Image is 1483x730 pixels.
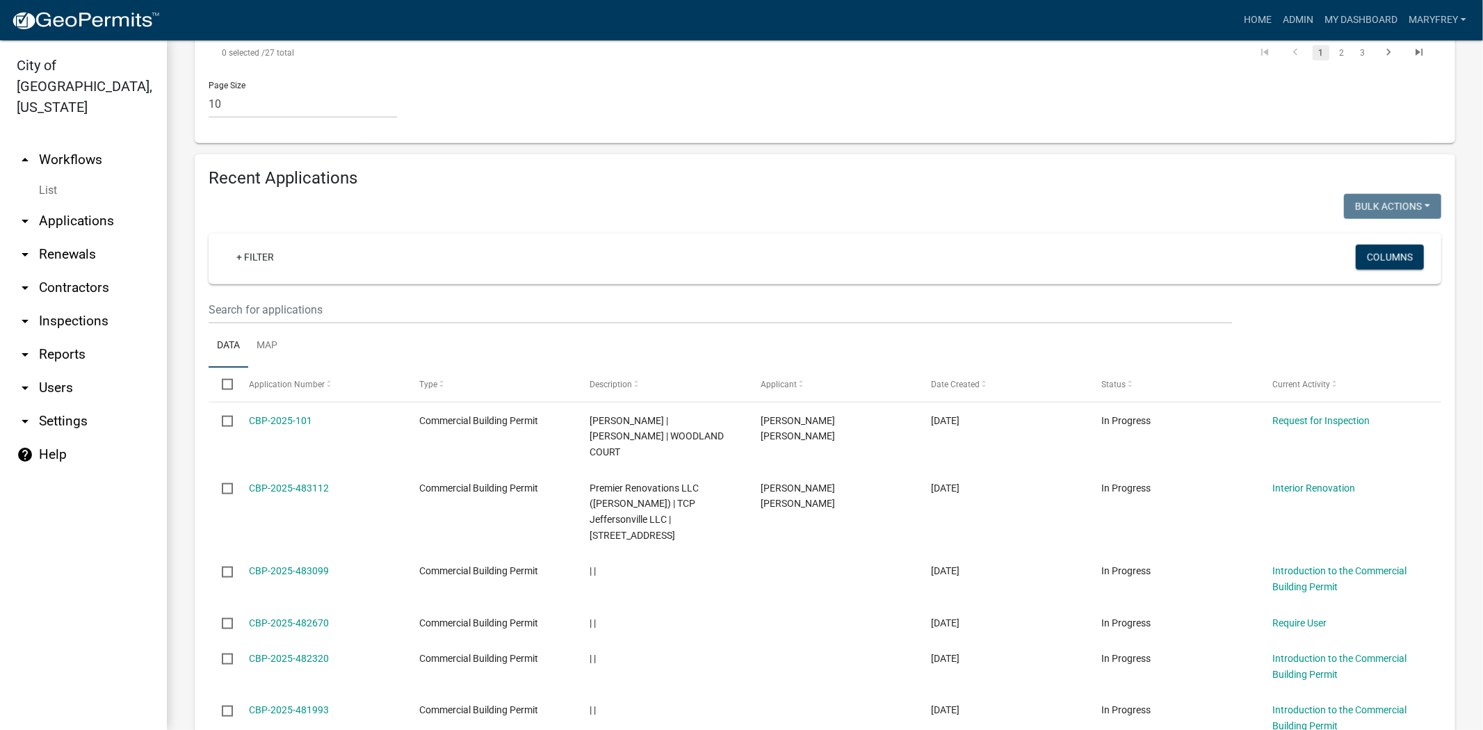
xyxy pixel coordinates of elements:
[590,704,596,715] span: | |
[931,482,959,494] span: 09/24/2025
[419,565,538,576] span: Commercial Building Permit
[1313,45,1329,60] a: 1
[1101,617,1151,628] span: In Progress
[1311,41,1331,65] li: page 1
[1101,653,1151,664] span: In Progress
[249,415,312,426] a: CBP-2025-101
[1356,245,1424,270] button: Columns
[1334,45,1350,60] a: 2
[248,324,286,368] a: Map
[1272,617,1327,628] a: Require User
[17,213,33,229] i: arrow_drop_down
[249,482,329,494] a: CBP-2025-483112
[1319,7,1403,33] a: My Dashboard
[590,380,632,389] span: Description
[209,35,696,70] div: 27 total
[249,704,329,715] a: CBP-2025-481993
[1406,45,1432,60] a: go to last page
[1272,565,1407,592] a: Introduction to the Commercial Building Permit
[931,380,980,389] span: Date Created
[419,482,538,494] span: Commercial Building Permit
[1101,565,1151,576] span: In Progress
[918,368,1088,401] datatable-header-cell: Date Created
[17,279,33,296] i: arrow_drop_down
[931,653,959,664] span: 09/22/2025
[406,368,576,401] datatable-header-cell: Type
[1375,45,1402,60] a: go to next page
[590,565,596,576] span: | |
[1088,368,1258,401] datatable-header-cell: Status
[1272,653,1407,680] a: Introduction to the Commercial Building Permit
[590,415,724,458] span: greg Hammond | Hammond Greg | WOODLAND COURT
[17,152,33,168] i: arrow_drop_up
[931,565,959,576] span: 09/24/2025
[1101,704,1151,715] span: In Progress
[931,415,959,426] span: 09/24/2025
[1272,380,1330,389] span: Current Activity
[249,565,329,576] a: CBP-2025-483099
[17,246,33,263] i: arrow_drop_down
[222,48,265,58] span: 0 selected /
[590,653,596,664] span: | |
[249,617,329,628] a: CBP-2025-482670
[209,324,248,368] a: Data
[235,368,405,401] datatable-header-cell: Application Number
[17,313,33,330] i: arrow_drop_down
[1354,45,1371,60] a: 3
[747,368,918,401] datatable-header-cell: Applicant
[419,704,538,715] span: Commercial Building Permit
[576,368,747,401] datatable-header-cell: Description
[419,380,437,389] span: Type
[590,617,596,628] span: | |
[249,380,325,389] span: Application Number
[1282,45,1308,60] a: go to previous page
[209,168,1441,188] h4: Recent Applications
[209,368,235,401] datatable-header-cell: Select
[761,380,797,389] span: Applicant
[17,446,33,463] i: help
[1352,41,1373,65] li: page 3
[761,415,835,442] span: Greg Lee Hammond
[419,415,538,426] span: Commercial Building Permit
[1259,368,1429,401] datatable-header-cell: Current Activity
[17,413,33,430] i: arrow_drop_down
[761,482,835,510] span: Fredy J Reyes Dominguez
[1101,380,1126,389] span: Status
[249,653,329,664] a: CBP-2025-482320
[419,617,538,628] span: Commercial Building Permit
[931,704,959,715] span: 09/22/2025
[17,346,33,363] i: arrow_drop_down
[419,653,538,664] span: Commercial Building Permit
[1403,7,1472,33] a: MaryFrey
[1251,45,1278,60] a: go to first page
[1331,41,1352,65] li: page 2
[931,617,959,628] span: 09/23/2025
[1101,415,1151,426] span: In Progress
[209,295,1232,324] input: Search for applications
[225,245,285,270] a: + Filter
[1272,482,1355,494] a: Interior Renovation
[590,482,699,541] span: Premier Renovations LLC (Fredy Reyes) | TCP Jeffersonville LLC | 3015 E TENTH STREET
[17,380,33,396] i: arrow_drop_down
[1344,194,1441,219] button: Bulk Actions
[1101,482,1151,494] span: In Progress
[1238,7,1277,33] a: Home
[1272,415,1370,426] a: Request for Inspection
[1277,7,1319,33] a: Admin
